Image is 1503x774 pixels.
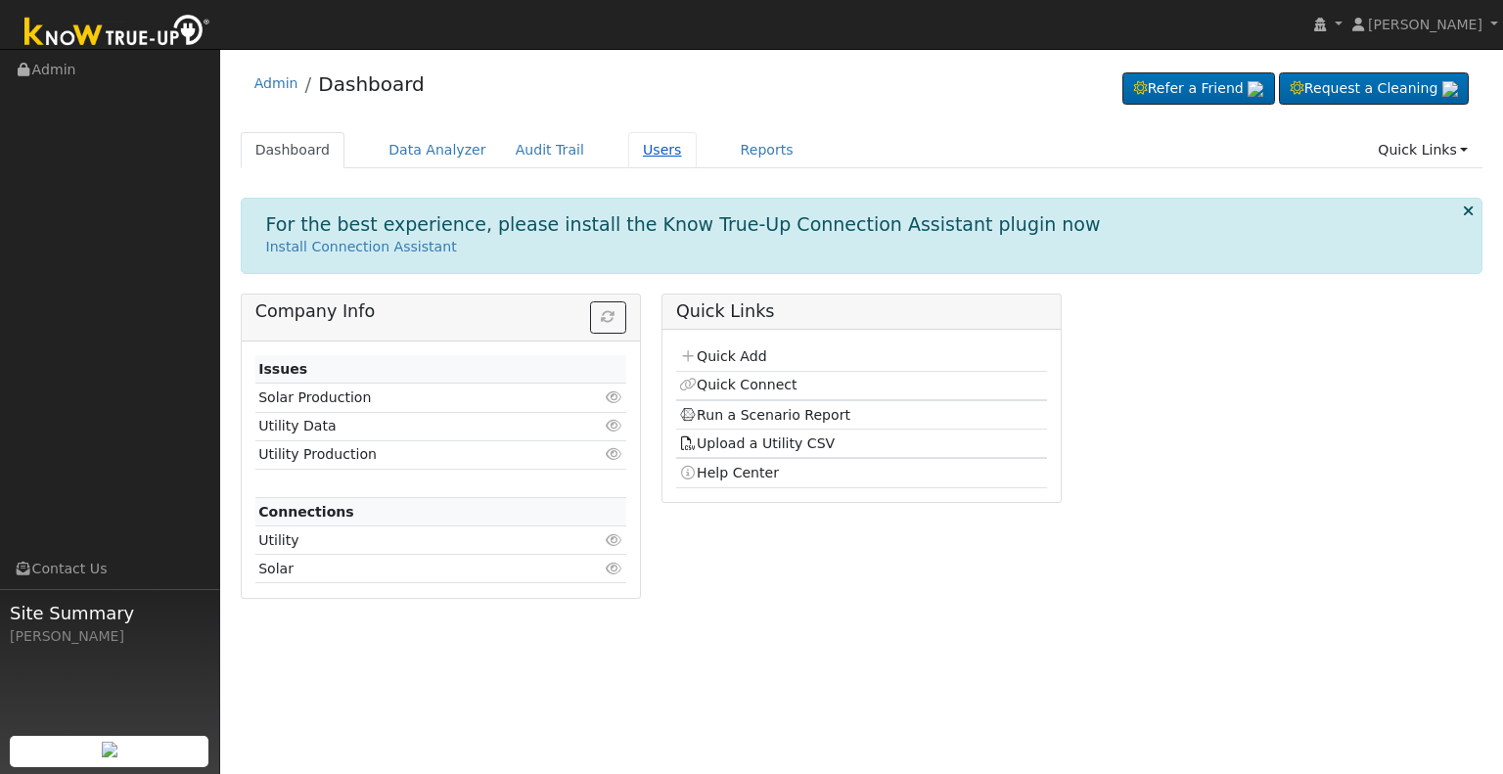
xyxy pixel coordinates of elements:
a: Request a Cleaning [1279,72,1469,106]
span: [PERSON_NAME] [1368,17,1482,32]
a: Quick Links [1363,132,1482,168]
a: Install Connection Assistant [266,239,457,254]
a: Dashboard [318,72,425,96]
a: Quick Add [679,348,766,364]
div: [PERSON_NAME] [10,626,209,647]
span: Site Summary [10,600,209,626]
img: retrieve [1248,81,1263,97]
a: Admin [254,75,298,91]
a: Users [628,132,697,168]
h5: Company Info [255,301,626,322]
strong: Connections [258,504,354,520]
i: Click to view [606,562,623,575]
td: Solar [255,555,567,583]
a: Upload a Utility CSV [679,435,835,451]
i: Click to view [606,419,623,433]
a: Dashboard [241,132,345,168]
i: Click to view [606,533,623,547]
td: Utility Data [255,412,567,440]
img: retrieve [1442,81,1458,97]
strong: Issues [258,361,307,377]
img: Know True-Up [15,11,220,55]
a: Quick Connect [679,377,797,392]
img: retrieve [102,742,117,757]
a: Run a Scenario Report [679,407,850,423]
td: Utility [255,526,567,555]
i: Click to view [606,447,623,461]
a: Refer a Friend [1122,72,1275,106]
h1: For the best experience, please install the Know True-Up Connection Assistant plugin now [266,213,1101,236]
a: Reports [726,132,808,168]
a: Help Center [679,465,779,480]
a: Data Analyzer [374,132,501,168]
td: Solar Production [255,384,567,412]
i: Click to view [606,390,623,404]
a: Audit Trail [501,132,599,168]
td: Utility Production [255,440,567,469]
h5: Quick Links [676,301,1047,322]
